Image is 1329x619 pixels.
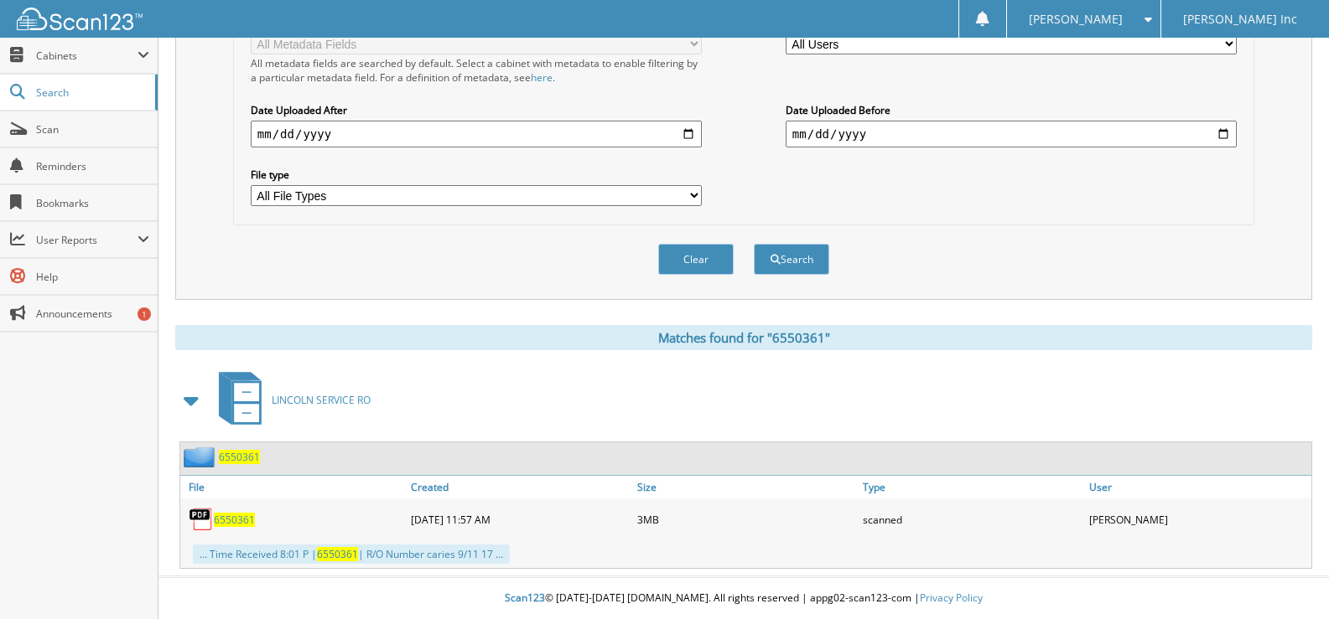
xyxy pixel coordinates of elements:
a: User [1085,476,1311,498]
span: [PERSON_NAME] [1029,14,1123,24]
span: Reminders [36,159,149,173]
span: Bookmarks [36,196,149,210]
iframe: Chat Widget [1245,539,1329,619]
img: scan123-logo-white.svg [17,8,143,30]
span: User Reports [36,233,138,247]
div: 1 [138,307,151,321]
a: 6550361 [214,513,255,527]
img: PDF.png [189,507,214,532]
button: Clear [658,244,734,275]
input: start [251,121,702,147]
a: here [531,70,553,85]
span: LINCOLN SERVICE RO [272,393,371,407]
a: Type [859,476,1085,498]
a: File [180,476,407,498]
a: LINCOLN SERVICE RO [209,367,371,433]
div: scanned [859,503,1085,536]
input: end [786,121,1237,147]
label: File type [251,168,702,182]
div: Matches found for "6550361" [175,325,1312,350]
div: [DATE] 11:57 AM [407,503,633,536]
label: Date Uploaded Before [786,103,1237,117]
span: [PERSON_NAME] Inc [1183,14,1297,24]
div: [PERSON_NAME] [1085,503,1311,536]
span: Help [36,270,149,284]
a: Size [633,476,859,498]
span: Announcements [36,307,149,321]
div: All metadata fields are searched by default. Select a cabinet with metadata to enable filtering b... [251,56,702,85]
span: Cabinets [36,49,138,63]
div: 3MB [633,503,859,536]
span: Scan [36,122,149,137]
span: Scan123 [505,591,545,605]
button: Search [754,244,829,275]
div: ... Time Received 8:01 P | | R/O Number caries 9/11 17 ... [193,544,510,564]
a: 6550361 [219,450,260,464]
a: Privacy Policy [920,591,983,605]
label: Date Uploaded After [251,103,702,117]
img: folder2.png [184,446,219,467]
div: © [DATE]-[DATE] [DOMAIN_NAME]. All rights reserved | appg02-scan123-com | [158,578,1329,619]
span: 6550361 [317,547,358,561]
a: Created [407,476,633,498]
span: Search [36,85,147,100]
